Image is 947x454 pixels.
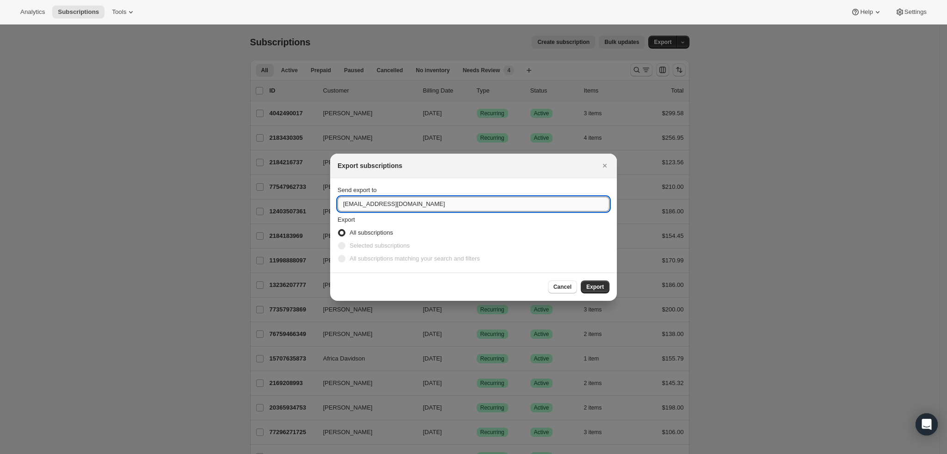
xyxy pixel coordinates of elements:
button: Analytics [15,6,50,19]
span: Selected subscriptions [350,242,410,249]
button: Close [598,159,611,172]
button: Help [845,6,887,19]
span: Export [586,283,604,291]
span: Subscriptions [58,8,99,16]
button: Subscriptions [52,6,105,19]
span: Help [860,8,873,16]
span: Tools [112,8,126,16]
h2: Export subscriptions [338,161,402,170]
button: Export [581,280,609,293]
span: Settings [904,8,927,16]
button: Cancel [548,280,577,293]
span: Cancel [553,283,572,291]
span: Send export to [338,187,377,193]
span: Analytics [20,8,45,16]
span: Export [338,216,355,223]
span: All subscriptions matching your search and filters [350,255,480,262]
button: Settings [890,6,932,19]
div: Open Intercom Messenger [916,413,938,435]
button: Tools [106,6,141,19]
span: All subscriptions [350,229,393,236]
